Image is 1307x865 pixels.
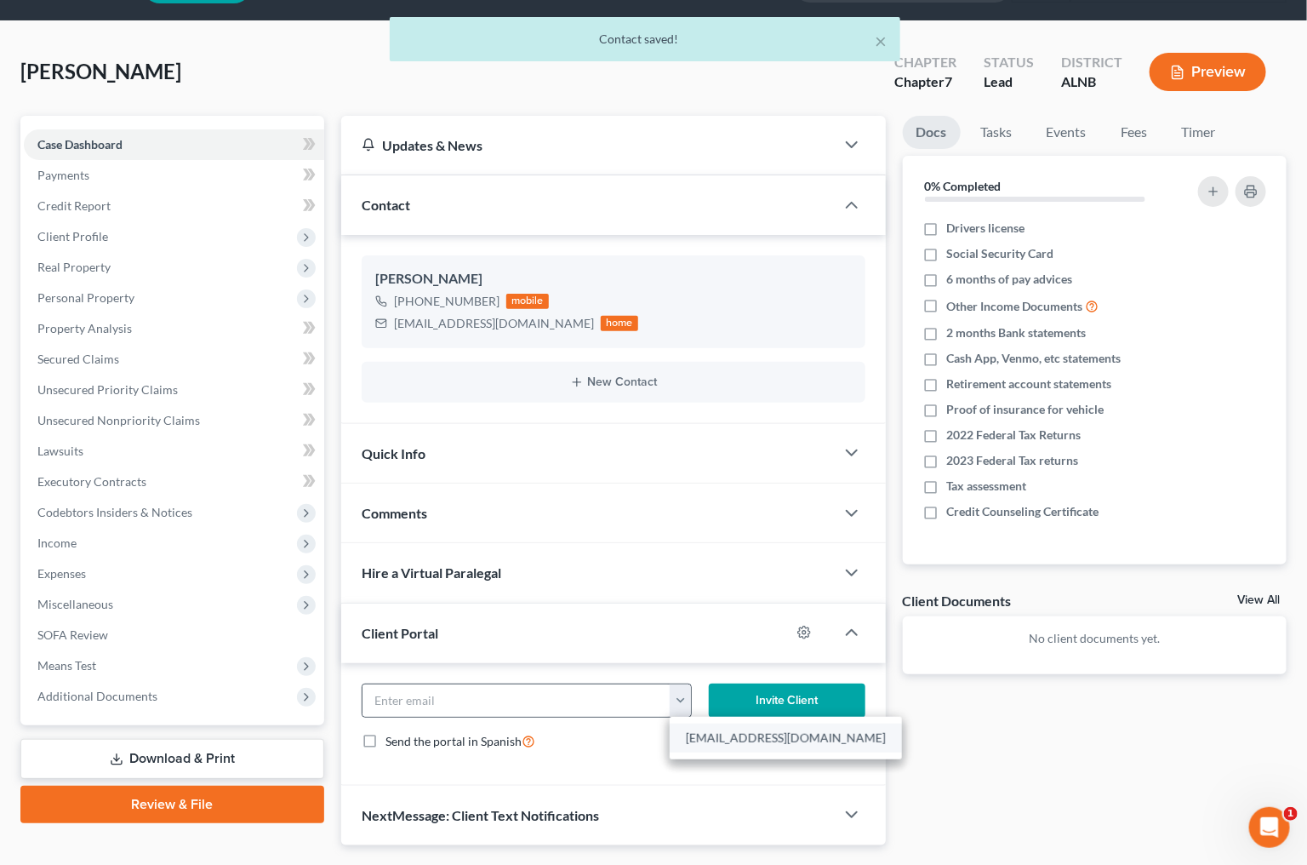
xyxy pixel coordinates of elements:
a: Property Analysis [24,313,324,344]
span: Client Portal [362,625,438,641]
span: NextMessage: Client Text Notifications [362,807,599,823]
span: Client Profile [37,229,108,243]
span: Cash App, Venmo, etc statements [947,350,1122,367]
a: Payments [24,160,324,191]
button: Invite Client [709,684,865,718]
div: [PERSON_NAME] [375,269,852,289]
button: Preview [1150,53,1266,91]
div: Updates & News [362,136,814,154]
span: Income [37,536,77,550]
a: View All [1237,594,1280,606]
span: Executory Contracts [37,474,146,489]
span: SOFA Review [37,627,108,642]
p: No client documents yet. [916,630,1273,647]
span: 2022 Federal Tax Returns [947,427,1082,444]
a: Tasks [967,116,1026,149]
span: Proof of insurance for vehicle [947,401,1104,418]
a: Events [1033,116,1100,149]
span: Means Test [37,658,96,673]
a: Docs [903,116,961,149]
span: Miscellaneous [37,597,113,611]
span: Lawsuits [37,444,83,458]
a: Download & Print [20,739,324,779]
a: Review & File [20,786,324,823]
div: mobile [506,294,549,309]
span: Hire a Virtual Paralegal [362,564,501,581]
div: [EMAIL_ADDRESS][DOMAIN_NAME] [394,315,594,332]
span: 2023 Federal Tax returns [947,452,1079,469]
a: SOFA Review [24,620,324,650]
a: Unsecured Nonpriority Claims [24,405,324,436]
a: Case Dashboard [24,129,324,160]
a: Executory Contracts [24,467,324,497]
span: Payments [37,168,89,182]
span: Comments [362,505,427,521]
button: × [875,31,887,51]
span: Real Property [37,260,111,274]
span: 7 [945,73,952,89]
div: [PHONE_NUMBER] [394,293,499,310]
span: Social Security Card [947,245,1054,262]
a: Fees [1107,116,1161,149]
span: Drivers license [947,220,1025,237]
div: Chapter [894,72,956,92]
div: Lead [984,72,1034,92]
a: [EMAIL_ADDRESS][DOMAIN_NAME] [670,724,902,753]
span: [PERSON_NAME] [20,59,181,83]
span: Codebtors Insiders & Notices [37,505,192,519]
span: Contact [362,197,410,213]
span: Retirement account statements [947,375,1112,392]
span: Case Dashboard [37,137,123,152]
div: Client Documents [903,592,1012,610]
span: Send the portal in Spanish [385,734,522,748]
span: Additional Documents [37,689,157,703]
span: 1 [1284,807,1298,821]
div: ALNB [1061,72,1122,92]
iframe: Intercom live chat [1249,807,1290,848]
a: Lawsuits [24,436,324,467]
a: Credit Report [24,191,324,221]
span: Other Income Documents [947,298,1083,315]
span: 6 months of pay advices [947,271,1073,288]
span: Quick Info [362,445,425,461]
span: Expenses [37,566,86,581]
span: Unsecured Priority Claims [37,382,178,397]
span: Tax assessment [947,478,1027,495]
span: Personal Property [37,290,134,305]
button: New Contact [375,375,852,389]
input: Enter email [362,685,671,717]
span: Credit Counseling Certificate [947,503,1099,520]
span: Secured Claims [37,352,119,366]
strong: 0% Completed [925,179,1002,193]
span: Property Analysis [37,321,132,335]
div: home [601,316,638,331]
span: 2 months Bank statements [947,324,1087,341]
a: Secured Claims [24,344,324,375]
div: Contact saved! [403,31,887,48]
a: Timer [1168,116,1230,149]
a: Unsecured Priority Claims [24,375,324,405]
span: Unsecured Nonpriority Claims [37,413,200,427]
span: Credit Report [37,198,111,213]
